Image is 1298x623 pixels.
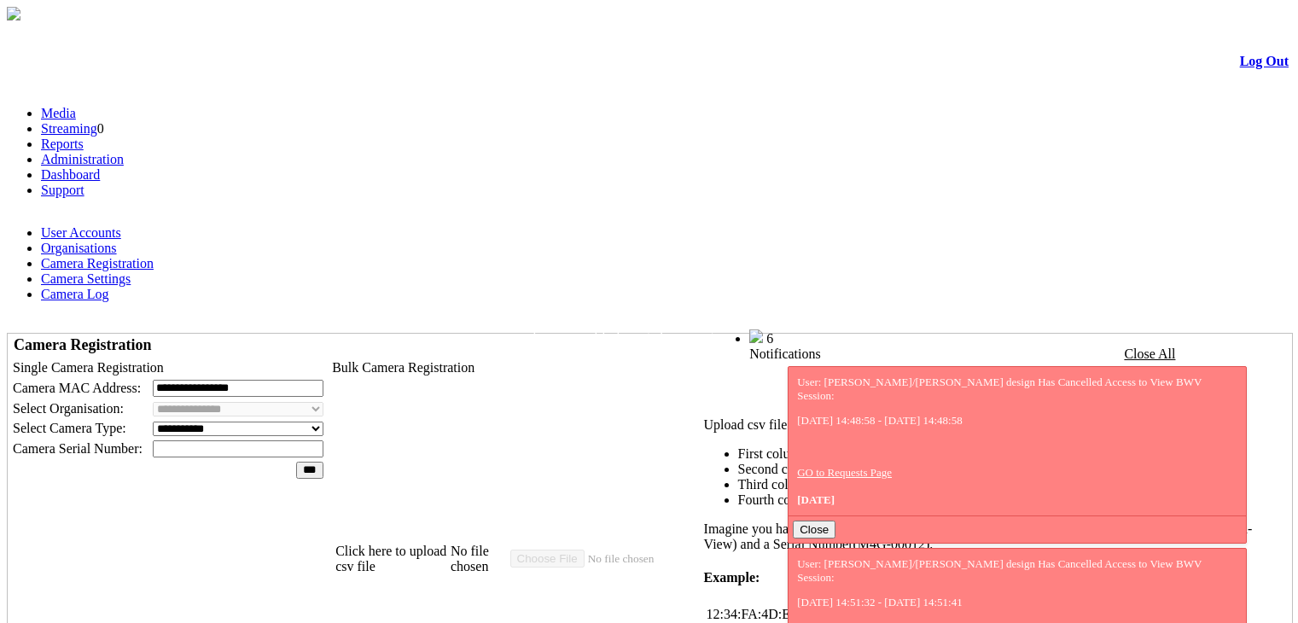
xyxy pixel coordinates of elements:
[41,225,121,240] a: User Accounts
[13,421,126,435] span: Select Camera Type:
[41,183,84,197] a: Support
[13,360,164,375] span: Single Camera Registration
[332,360,474,375] span: Bulk Camera Registration
[13,441,143,456] span: Camera Serial Number:
[797,466,892,479] a: GO to Requests Page
[7,7,20,20] img: arrow-3.png
[41,241,117,255] a: Organisations
[41,271,131,286] a: Camera Settings
[793,521,835,539] button: Close
[41,152,124,166] a: Administration
[749,329,763,343] img: bell25.png
[797,596,1237,609] p: [DATE] 14:51:32 - [DATE] 14:51:41
[41,167,100,182] a: Dashboard
[1124,346,1175,361] a: Close All
[797,414,1237,428] p: [DATE] 14:48:58 - [DATE] 14:48:58
[41,287,109,301] a: Camera Log
[14,336,151,353] span: Camera Registration
[13,381,141,395] span: Camera MAC Address:
[451,544,510,574] span: No file chosen
[1240,54,1289,68] a: Log Out
[519,330,715,343] span: Welcome, Nav Alchi design (Administrator)
[335,544,451,574] label: Click here to upload csv file
[749,346,1255,362] div: Notifications
[797,493,835,506] span: [DATE]
[13,401,124,416] span: Select Organisation:
[41,256,154,271] a: Camera Registration
[97,121,104,136] span: 0
[797,376,1237,507] div: User: [PERSON_NAME]/[PERSON_NAME] design Has Cancelled Access to View BWV Session:
[766,331,773,346] span: 6
[41,121,97,136] a: Streaming
[41,137,84,151] a: Reports
[41,106,76,120] a: Media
